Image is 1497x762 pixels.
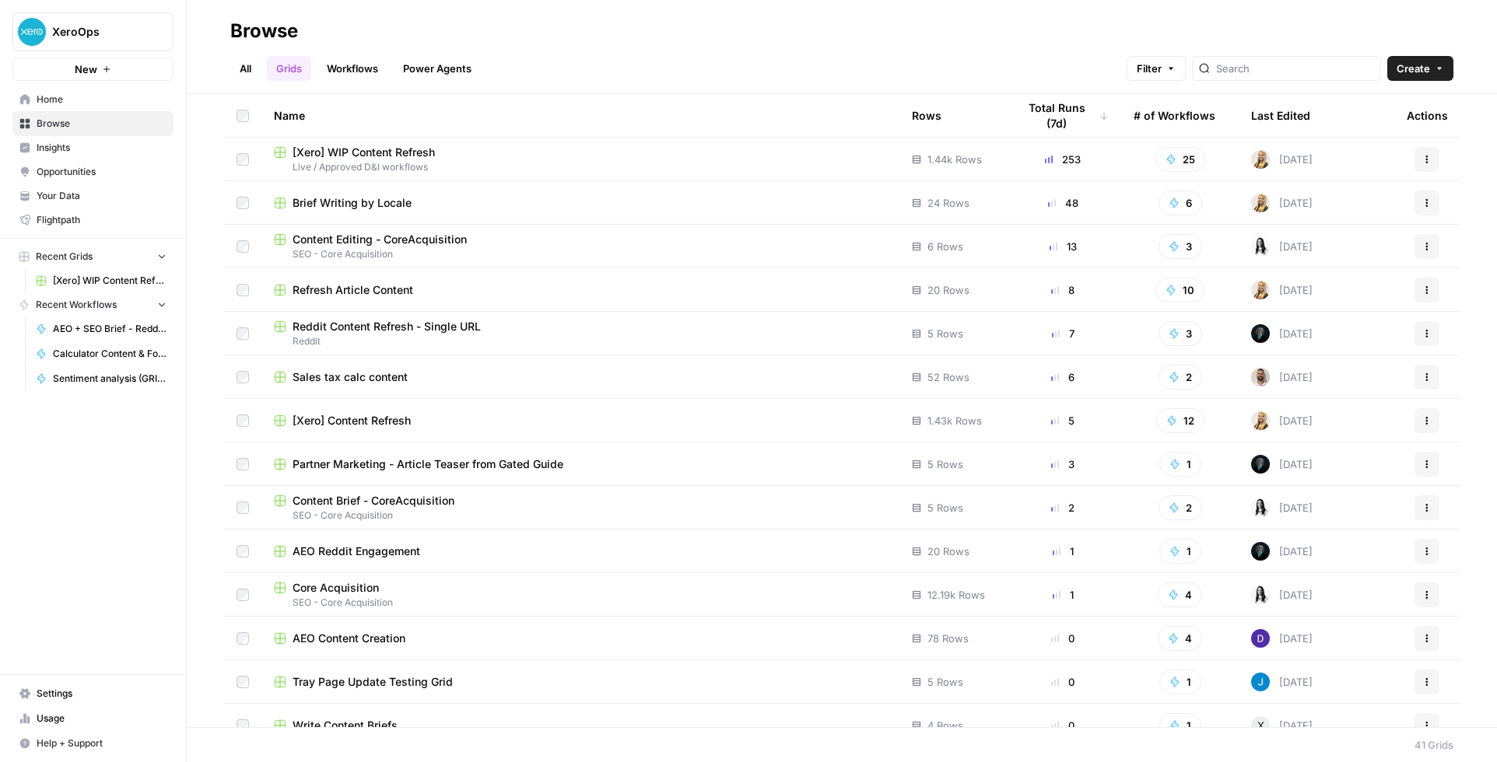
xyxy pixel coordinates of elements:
img: zb84x8s0occuvl3br2ttumd0rm88 [1251,368,1270,386]
span: 52 Rows [927,369,969,385]
div: [DATE] [1251,716,1313,735]
div: 41 Grids [1415,737,1453,753]
span: Home [37,93,167,107]
a: Content Editing - CoreAcquisitionSEO - Core Acquisition [274,232,887,261]
a: Core AcquisitionSEO - Core Acquisition [274,580,887,610]
a: Opportunities [12,159,174,184]
span: 5 Rows [927,456,963,472]
a: Content Brief - CoreAcquisitionSEO - Core Acquisition [274,493,887,523]
span: Opportunities [37,165,167,179]
a: Write Content Briefs [274,718,887,733]
div: [DATE] [1251,455,1313,474]
div: 48 [1017,195,1109,211]
div: 0 [1017,674,1109,690]
img: zka6akx770trzh69562he2ydpv4t [1251,498,1270,517]
span: New [75,61,97,77]
span: Insights [37,141,167,155]
span: Browse [37,117,167,131]
img: ygsh7oolkwauxdw54hskm6m165th [1251,411,1270,430]
img: 6clbhjv5t98vtpq4yyt91utag0vy [1251,629,1270,648]
div: [DATE] [1251,498,1313,517]
a: Home [12,87,174,112]
button: 12 [1156,408,1204,433]
span: Recent Workflows [36,298,117,312]
button: 4 [1158,626,1202,651]
a: Power Agents [394,56,481,81]
div: Browse [230,19,298,44]
img: ilf5qirlu51qf7ak37srxb41cqxu [1251,542,1270,561]
img: ygsh7oolkwauxdw54hskm6m165th [1251,150,1270,169]
div: 253 [1017,152,1109,167]
a: Browse [12,111,174,136]
span: [Xero] WIP Content Refresh [53,274,167,288]
div: 1 [1017,587,1109,603]
span: 20 Rows [927,544,969,559]
a: Refresh Article Content [274,282,887,298]
div: [DATE] [1251,411,1313,430]
span: Reddit Content Refresh - Single URL [293,319,481,334]
span: 1.43k Rows [927,413,982,428]
span: Recent Grids [36,250,93,264]
span: X [1257,718,1264,733]
div: [DATE] [1251,673,1313,691]
a: Reddit Content Refresh - Single URLReddit [274,319,887,348]
span: 6 Rows [927,239,963,254]
div: 2 [1017,500,1109,516]
span: [Xero] WIP Content Refresh [293,145,435,160]
button: Help + Support [12,731,174,756]
span: SEO - Core Acquisition [274,509,887,523]
img: ygsh7oolkwauxdw54hskm6m165th [1251,281,1270,299]
div: 0 [1017,718,1109,733]
div: [DATE] [1251,194,1313,212]
div: Total Runs (7d) [1017,94,1109,137]
div: [DATE] [1251,281,1313,299]
div: [DATE] [1251,237,1313,256]
div: [DATE] [1251,585,1313,604]
a: Insights [12,135,174,160]
button: 1 [1159,713,1201,738]
span: Sentiment analysis (GRID version) [53,372,167,386]
span: AEO Content Creation [293,631,405,646]
button: Recent Workflows [12,293,174,316]
div: Actions [1407,94,1448,137]
a: Grids [267,56,311,81]
span: Sales tax calc content [293,369,408,385]
a: AEO Content Creation [274,631,887,646]
span: AEO + SEO Brief - Reddit Test [53,322,167,336]
div: [DATE] [1251,629,1313,648]
span: Content Brief - CoreAcquisition [293,493,454,509]
span: Brief Writing by Locale [293,195,412,211]
button: 10 [1155,278,1204,302]
a: [Xero] Content Refresh [274,413,887,428]
input: Search [1216,61,1374,76]
button: Create [1387,56,1453,81]
span: 4 Rows [927,718,963,733]
span: XeroOps [52,24,146,40]
img: ilf5qirlu51qf7ak37srxb41cqxu [1251,324,1270,343]
div: 5 [1017,413,1109,428]
span: Settings [37,687,167,701]
button: 2 [1159,365,1202,390]
button: 1 [1159,669,1201,694]
div: [DATE] [1251,150,1313,169]
span: Filter [1137,61,1162,76]
a: [Xero] WIP Content Refresh [29,268,174,293]
span: 5 Rows [927,500,963,516]
span: Live / Approved D&I workflows [274,160,887,174]
div: Name [274,94,887,137]
div: [DATE] [1251,368,1313,386]
button: 1 [1159,539,1201,564]
div: 6 [1017,369,1109,385]
button: 3 [1159,321,1202,346]
a: Partner Marketing - Article Teaser from Gated Guide [274,456,887,472]
a: Sales tax calc content [274,369,887,385]
button: 6 [1159,190,1202,215]
div: 7 [1017,326,1109,341]
a: Calculator Content & Formula Generator [29,341,174,366]
a: Your Data [12,184,174,208]
div: 3 [1017,456,1109,472]
span: 20 Rows [927,282,969,298]
span: 12.19k Rows [927,587,985,603]
a: AEO Reddit Engagement [274,544,887,559]
span: 5 Rows [927,674,963,690]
